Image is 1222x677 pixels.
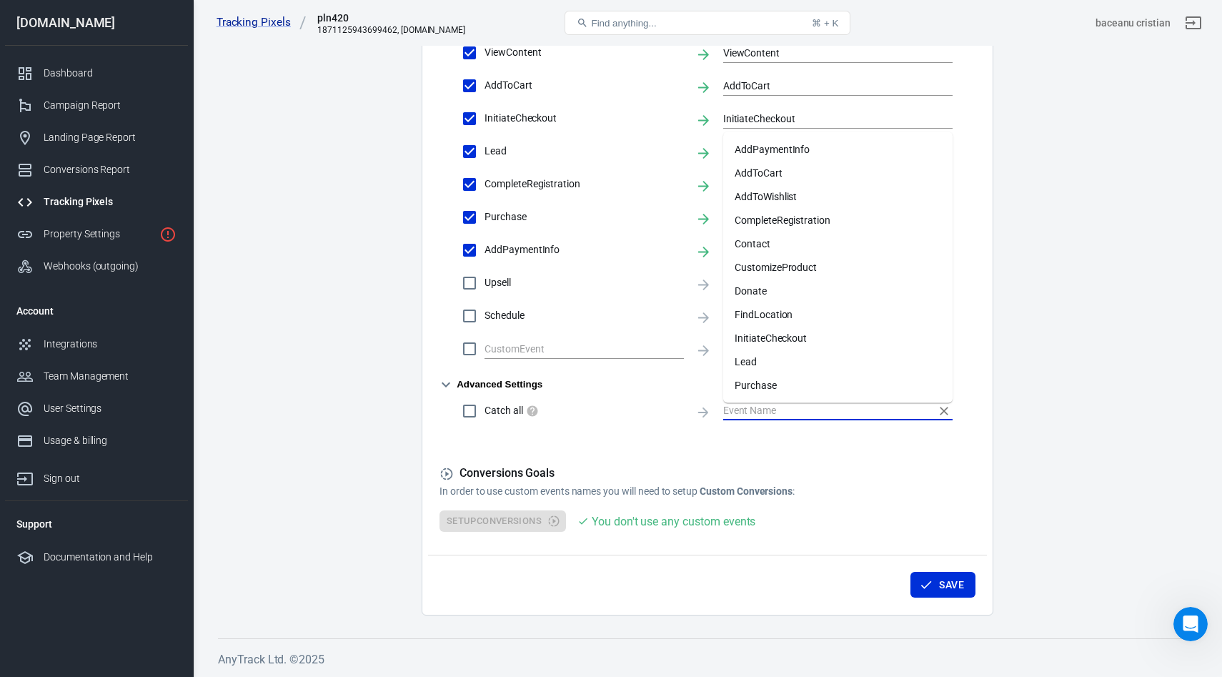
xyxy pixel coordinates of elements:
[317,11,460,25] div: pln420
[485,403,684,418] span: Catch all
[910,572,975,598] button: Save
[526,405,539,417] svg: Send all events via a single unified name. This is useful if you receive different conversion typ...
[439,376,542,393] button: Advanced Settings
[723,44,931,61] input: Event Name
[44,162,177,177] div: Conversions Report
[485,242,684,257] span: AddPaymentInfo
[317,25,465,35] div: 1871125943699462, planet420.ro
[723,138,953,162] li: AddPaymentInfo
[44,433,177,448] div: Usage & billing
[5,250,188,282] a: Webhooks (outgoing)
[723,162,953,185] li: AddToCart
[5,507,188,541] li: Support
[5,186,188,218] a: Tracking Pixels
[44,98,177,113] div: Campaign Report
[44,337,177,352] div: Integrations
[439,466,975,481] h5: Conversions Goals
[485,45,684,60] span: ViewContent
[5,360,188,392] a: Team Management
[723,397,953,421] li: Schedule
[723,232,953,256] li: Contact
[218,651,1197,668] h6: AnyTrack Ltd. © 2025
[5,154,188,186] a: Conversions Report
[44,369,177,384] div: Team Management
[5,218,188,250] a: Property Settings
[934,401,954,421] button: Clear
[1096,16,1171,31] div: Account id: WtWuHdYb
[723,402,931,420] input: Event Name
[44,550,177,565] div: Documentation and Help
[485,308,684,323] span: Schedule
[485,78,684,93] span: AddToCart
[5,392,188,425] a: User Settings
[723,280,953,303] li: Donate
[5,294,188,328] li: Account
[485,144,684,159] span: Lead
[439,484,975,499] p: In order to use custom events names you will need to setup :
[723,303,953,327] li: FindLocation
[217,15,307,30] a: Tracking Pixels
[700,485,793,497] strong: Custom Conversions
[565,11,850,35] button: Find anything...⌘ + K
[723,350,953,374] li: Lead
[812,18,838,29] div: ⌘ + K
[44,194,177,209] div: Tracking Pixels
[5,16,188,29] div: [DOMAIN_NAME]
[485,340,662,357] input: Clear
[723,256,953,280] li: CustomizeProduct
[723,374,953,397] li: Purchase
[485,275,684,290] span: Upsell
[1176,6,1211,40] a: Sign out
[485,111,684,126] span: InitiateCheckout
[44,259,177,274] div: Webhooks (outgoing)
[5,457,188,495] a: Sign out
[1173,607,1208,641] iframe: Intercom live chat
[592,513,755,530] div: You don't use any custom events
[723,327,953,350] li: InitiateCheckout
[723,209,953,232] li: CompleteRegistration
[723,76,931,94] input: Event Name
[591,18,656,29] span: Find anything...
[44,401,177,416] div: User Settings
[5,425,188,457] a: Usage & billing
[44,471,177,486] div: Sign out
[44,66,177,81] div: Dashboard
[5,328,188,360] a: Integrations
[485,209,684,224] span: Purchase
[485,177,684,192] span: CompleteRegistration
[723,109,931,127] input: Event Name
[44,227,154,242] div: Property Settings
[44,130,177,145] div: Landing Page Report
[5,122,188,154] a: Landing Page Report
[5,89,188,122] a: Campaign Report
[5,57,188,89] a: Dashboard
[723,185,953,209] li: AddToWishlist
[159,226,177,243] svg: Property is not installed yet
